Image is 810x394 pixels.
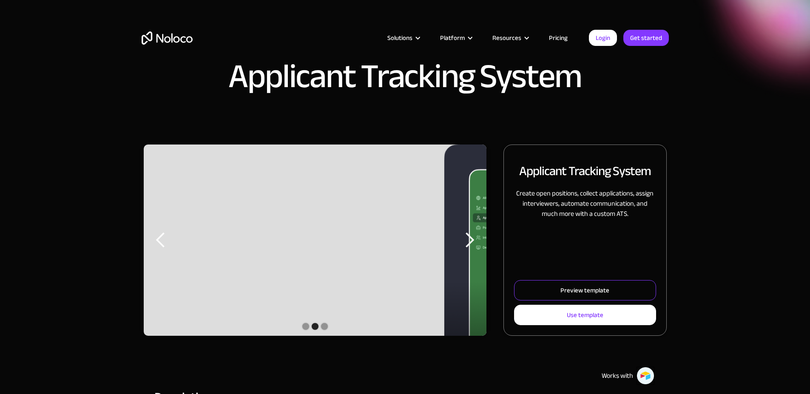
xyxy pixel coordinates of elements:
[637,367,654,385] img: Airtable
[321,323,328,330] div: Show slide 3 of 3
[387,32,412,43] div: Solutions
[144,145,487,336] div: carousel
[482,32,538,43] div: Resources
[492,32,521,43] div: Resources
[623,30,669,46] a: Get started
[444,145,787,336] div: 1 of 3
[429,32,482,43] div: Platform
[560,285,609,296] div: Preview template
[519,162,651,180] h2: Applicant Tracking System
[602,371,633,381] div: Works with
[440,32,465,43] div: Platform
[144,145,178,336] div: previous slide
[452,145,486,336] div: next slide
[589,30,617,46] a: Login
[538,32,578,43] a: Pricing
[228,60,581,94] h1: Applicant Tracking System
[567,309,603,320] div: Use template
[514,188,656,219] p: Create open positions, collect applications, assign interviewers, automate communication, and muc...
[142,31,193,45] a: home
[514,280,656,300] a: Preview template
[302,323,309,330] div: Show slide 1 of 3
[312,323,318,330] div: Show slide 2 of 3
[514,305,656,325] a: Use template
[377,32,429,43] div: Solutions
